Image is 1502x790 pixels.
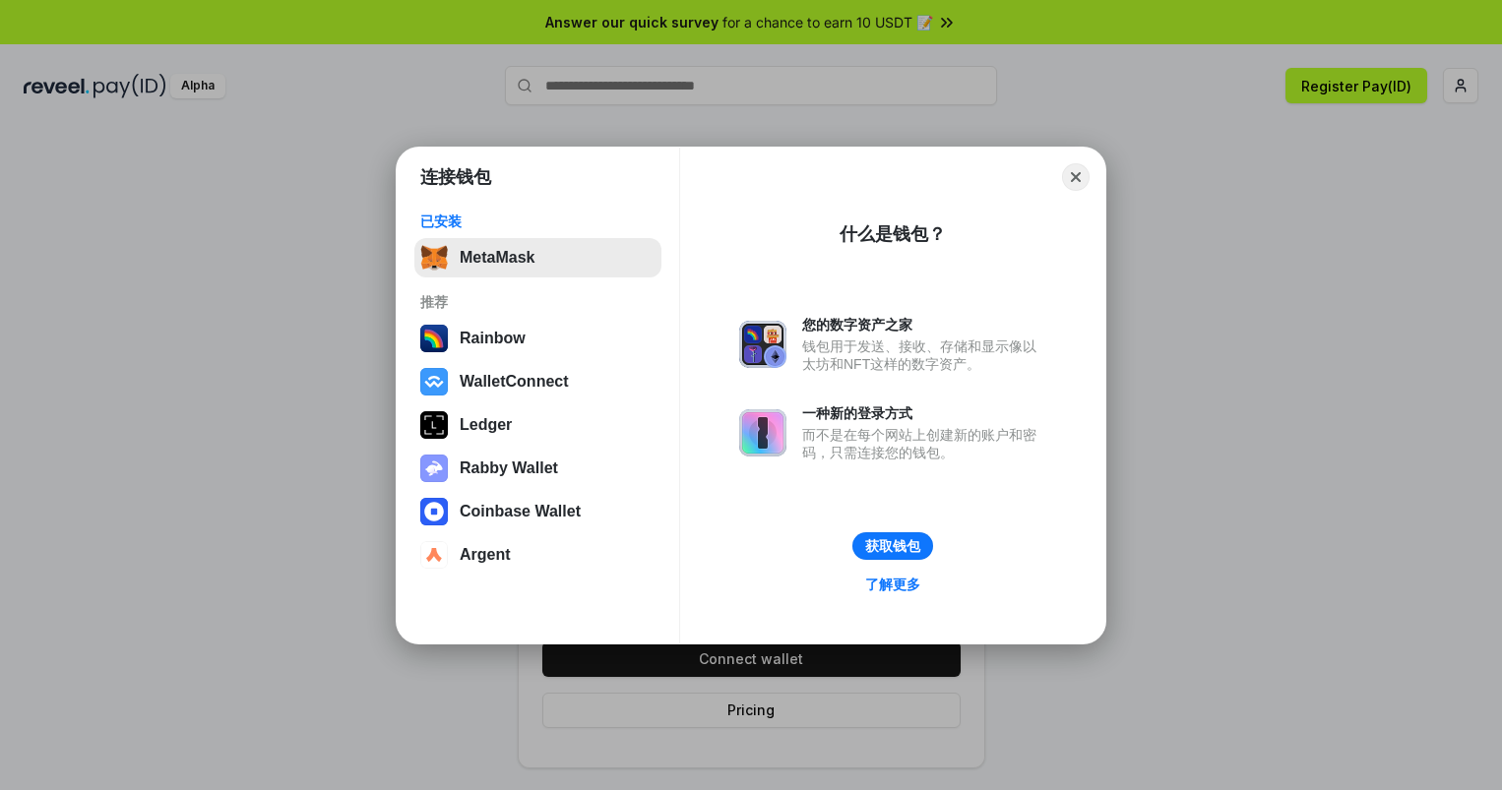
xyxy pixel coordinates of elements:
img: svg+xml,%3Csvg%20width%3D%22120%22%20height%3D%22120%22%20viewBox%3D%220%200%20120%20120%22%20fil... [420,325,448,352]
button: Ledger [414,405,661,445]
img: svg+xml,%3Csvg%20xmlns%3D%22http%3A%2F%2Fwww.w3.org%2F2000%2Fsvg%22%20fill%3D%22none%22%20viewBox... [739,321,786,368]
div: 而不是在每个网站上创建新的账户和密码，只需连接您的钱包。 [802,426,1046,461]
div: Rabby Wallet [460,459,558,477]
button: Rabby Wallet [414,449,661,488]
img: svg+xml,%3Csvg%20xmlns%3D%22http%3A%2F%2Fwww.w3.org%2F2000%2Fsvg%22%20fill%3D%22none%22%20viewBox... [420,455,448,482]
button: Coinbase Wallet [414,492,661,531]
div: MetaMask [460,249,534,267]
img: svg+xml,%3Csvg%20width%3D%2228%22%20height%3D%2228%22%20viewBox%3D%220%200%2028%2028%22%20fill%3D... [420,498,448,525]
div: Coinbase Wallet [460,503,581,520]
button: 获取钱包 [852,532,933,560]
div: WalletConnect [460,373,569,391]
button: WalletConnect [414,362,661,401]
h1: 连接钱包 [420,165,491,189]
button: Rainbow [414,319,661,358]
button: Close [1062,163,1090,191]
div: 推荐 [420,293,656,311]
button: MetaMask [414,238,661,277]
div: Ledger [460,416,512,434]
a: 了解更多 [853,572,932,597]
div: 获取钱包 [865,537,920,555]
div: 已安装 [420,213,656,230]
div: 一种新的登录方式 [802,404,1046,422]
img: svg+xml,%3Csvg%20xmlns%3D%22http%3A%2F%2Fwww.w3.org%2F2000%2Fsvg%22%20fill%3D%22none%22%20viewBox... [739,409,786,456]
div: 您的数字资产之家 [802,316,1046,334]
img: svg+xml,%3Csvg%20xmlns%3D%22http%3A%2F%2Fwww.w3.org%2F2000%2Fsvg%22%20width%3D%2228%22%20height%3... [420,411,448,439]
img: svg+xml,%3Csvg%20width%3D%2228%22%20height%3D%2228%22%20viewBox%3D%220%200%2028%2028%22%20fill%3D... [420,541,448,569]
img: svg+xml,%3Csvg%20width%3D%2228%22%20height%3D%2228%22%20viewBox%3D%220%200%2028%2028%22%20fill%3D... [420,368,448,395]
img: svg+xml,%3Csvg%20fill%3D%22none%22%20height%3D%2233%22%20viewBox%3D%220%200%2035%2033%22%20width%... [420,244,448,272]
div: Rainbow [460,330,526,347]
button: Argent [414,535,661,575]
div: 钱包用于发送、接收、存储和显示像以太坊和NFT这样的数字资产。 [802,337,1046,373]
div: 什么是钱包？ [840,222,946,246]
div: 了解更多 [865,576,920,593]
div: Argent [460,546,511,564]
